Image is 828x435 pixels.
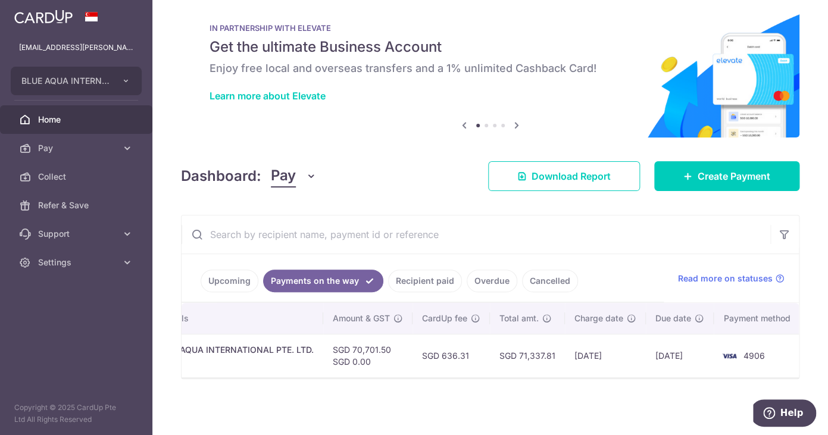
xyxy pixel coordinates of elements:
[38,142,117,154] span: Pay
[655,312,691,324] span: Due date
[210,61,771,76] h6: Enjoy free local and overseas transfers and a 1% unlimited Cashback Card!
[210,37,771,57] h5: Get the ultimate Business Account
[38,256,117,268] span: Settings
[413,334,490,377] td: SGD 636.31
[14,10,73,24] img: CardUp
[201,270,258,292] a: Upcoming
[124,356,314,368] p: Payroll [DATE]
[714,303,804,334] th: Payment method
[522,270,578,292] a: Cancelled
[743,350,765,361] span: 4906
[388,270,462,292] a: Recipient paid
[210,90,326,102] a: Learn more about Elevate
[717,349,741,363] img: Bank Card
[646,334,714,377] td: [DATE]
[263,270,383,292] a: Payments on the way
[11,67,142,95] button: BLUE AQUA INTERNATIONAL PTE. LTD.
[38,114,117,126] span: Home
[565,334,646,377] td: [DATE]
[38,228,117,240] span: Support
[678,273,785,284] a: Read more on statuses
[678,273,773,284] span: Read more on statuses
[38,171,117,183] span: Collect
[210,23,771,33] p: IN PARTNERSHIP WITH ELEVATE
[499,312,539,324] span: Total amt.
[181,4,799,137] img: Renovation banner
[323,334,413,377] td: SGD 70,701.50 SGD 0.00
[467,270,517,292] a: Overdue
[698,169,770,183] span: Create Payment
[532,169,611,183] span: Download Report
[38,199,117,211] span: Refer & Save
[271,165,317,187] button: Pay
[182,215,770,254] input: Search by recipient name, payment id or reference
[654,161,799,191] a: Create Payment
[181,165,261,187] h4: Dashboard:
[574,312,623,324] span: Charge date
[19,42,133,54] p: [EMAIL_ADDRESS][PERSON_NAME][DOMAIN_NAME]
[124,344,314,356] div: Payroll. BLUE AQUA INTERNATIONAL PTE. LTD.
[271,165,296,187] span: Pay
[490,334,565,377] td: SGD 71,337.81
[21,75,110,87] span: BLUE AQUA INTERNATIONAL PTE. LTD.
[333,312,390,324] span: Amount & GST
[488,161,640,191] a: Download Report
[422,312,467,324] span: CardUp fee
[753,399,816,429] iframe: Opens a widget where you can find more information
[115,303,323,334] th: Payment details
